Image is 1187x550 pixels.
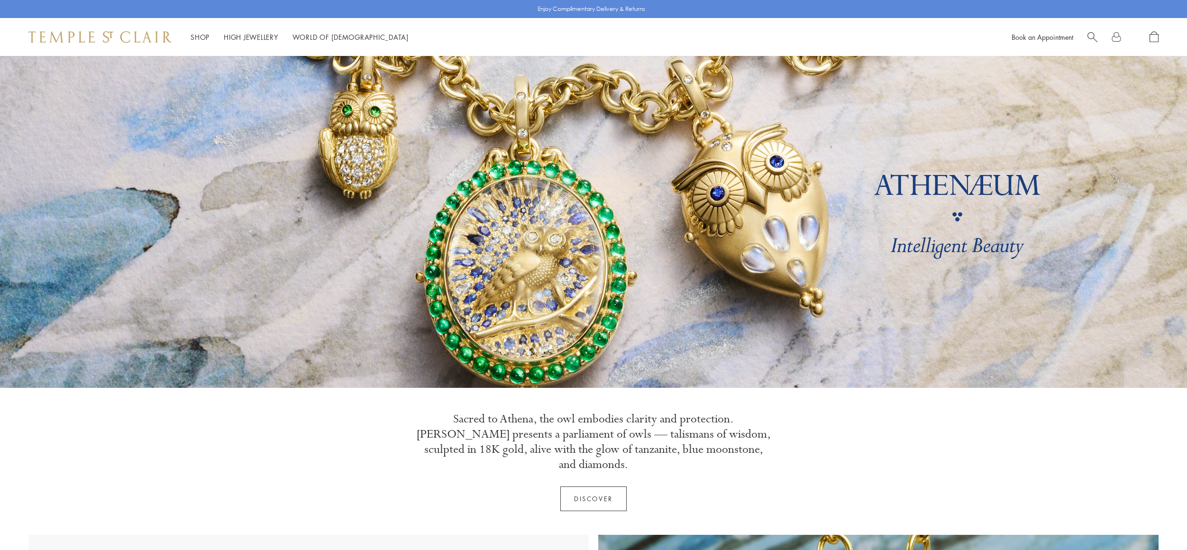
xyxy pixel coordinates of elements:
[538,4,645,14] p: Enjoy Complimentary Delivery & Returns
[1087,31,1097,43] a: Search
[191,31,409,43] nav: Main navigation
[1150,31,1159,43] a: Open Shopping Bag
[1012,32,1073,42] a: Book an Appointment
[224,32,278,42] a: High JewelleryHigh Jewellery
[292,32,409,42] a: World of [DEMOGRAPHIC_DATA]World of [DEMOGRAPHIC_DATA]
[28,31,172,43] img: Temple St. Clair
[416,412,771,472] p: Sacred to Athena, the owl embodies clarity and protection. [PERSON_NAME] presents a parliament of...
[191,32,210,42] a: ShopShop
[560,486,627,511] a: Discover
